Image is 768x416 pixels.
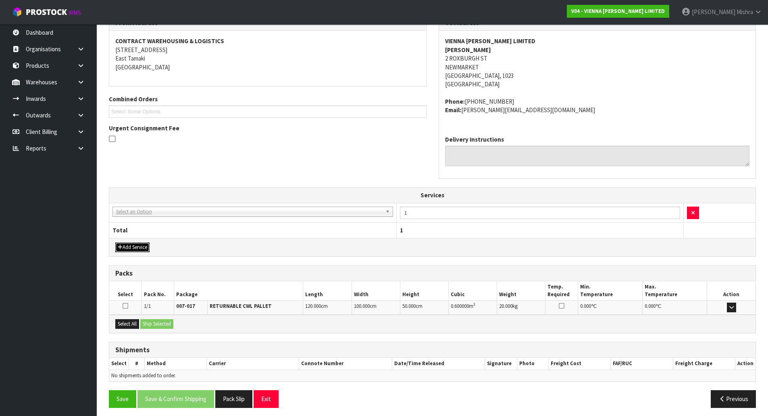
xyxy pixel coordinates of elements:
[392,358,485,370] th: Date/Time Released
[645,303,656,309] span: 0.000
[352,281,400,300] th: Width
[115,319,139,329] button: Select All
[109,8,756,414] span: Ship
[545,281,578,300] th: Temp. Required
[210,303,272,309] strong: RETURNABLE CWL PALLET
[445,19,750,27] h3: To Address
[69,9,81,17] small: WMS
[303,281,352,300] th: Length
[400,226,403,234] span: 1
[737,8,753,16] span: Mishra
[707,281,756,300] th: Action
[400,301,448,315] td: cm
[449,281,497,300] th: Cubic
[499,303,512,309] span: 20.000
[109,188,756,203] th: Services
[445,37,750,89] address: 2 ROXBURGH ST NEWMARKET [GEOGRAPHIC_DATA], 1023 [GEOGRAPHIC_DATA]
[303,301,352,315] td: cm
[402,303,416,309] span: 50.000
[115,19,420,27] h3: From Address
[473,302,475,307] sup: 3
[254,390,279,408] button: Exit
[445,46,491,54] strong: [PERSON_NAME]
[611,358,673,370] th: FAF/RUC
[400,281,448,300] th: Height
[445,106,461,114] strong: email
[109,95,158,103] label: Combined Orders
[109,358,129,370] th: Select
[215,390,252,408] button: Pack Slip
[137,390,214,408] button: Save & Confirm Shipping
[142,281,174,300] th: Pack No.
[578,301,642,315] td: ℃
[549,358,611,370] th: Freight Cost
[176,303,195,309] strong: 007-017
[497,301,545,315] td: kg
[445,97,750,115] address: [PHONE_NUMBER] [PERSON_NAME][EMAIL_ADDRESS][DOMAIN_NAME]
[449,301,497,315] td: m
[144,358,206,370] th: Method
[451,303,469,309] span: 0.600000
[571,8,665,15] strong: V04 - VIENNA [PERSON_NAME] LIMITED
[485,358,517,370] th: Signature
[12,7,22,17] img: cube-alt.png
[642,281,707,300] th: Max. Temperature
[115,242,150,252] button: Add Service
[26,7,67,17] span: ProStock
[174,281,303,300] th: Package
[115,270,749,277] h3: Packs
[445,37,535,45] strong: VIENNA [PERSON_NAME] LIMITED
[109,223,396,238] th: Total
[299,358,392,370] th: Connote Number
[567,5,669,18] a: V04 - VIENNA [PERSON_NAME] LIMITED
[354,303,370,309] span: 100.000
[735,358,756,370] th: Action
[352,301,400,315] td: cm
[129,358,145,370] th: #
[144,303,151,309] span: 1/1
[115,37,224,45] strong: CONTRACT WAREHOUSING & LOGISTICS
[642,301,707,315] td: ℃
[140,319,173,329] button: Ship Selected
[305,303,321,309] span: 120.000
[497,281,545,300] th: Weight
[109,370,756,381] td: No shipments added to order.
[692,8,735,16] span: [PERSON_NAME]
[673,358,735,370] th: Freight Charge
[578,281,642,300] th: Min. Temperature
[115,346,749,354] h3: Shipments
[517,358,549,370] th: Photo
[445,98,465,105] strong: phone
[207,358,299,370] th: Carrier
[445,135,504,144] label: Delivery Instructions
[109,390,136,408] button: Save
[109,124,179,132] label: Urgent Consignment Fee
[116,207,382,217] span: Select an Option
[711,390,756,408] button: Previous
[580,303,591,309] span: 0.000
[115,37,420,71] address: [STREET_ADDRESS] East Tamaki [GEOGRAPHIC_DATA]
[109,281,142,300] th: Select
